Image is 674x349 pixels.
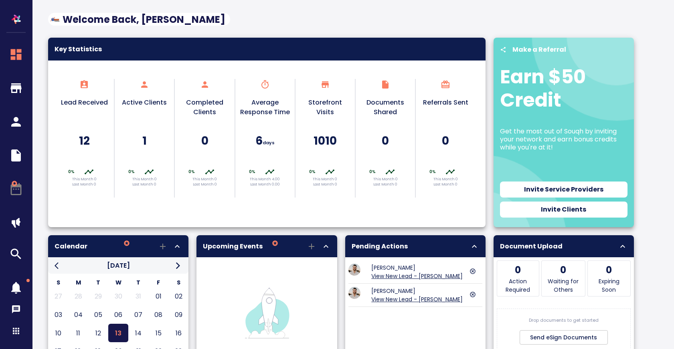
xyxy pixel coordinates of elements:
[8,11,24,27] img: logo-white-line
[119,169,144,175] p: 0%
[119,177,170,182] p: This Month 0
[49,278,67,287] div: S
[55,242,140,251] p: Calendar
[345,235,486,257] div: Pending Actions
[263,139,275,148] p: days
[239,182,291,188] p: Last Month 0.00
[179,133,230,148] h5: 0
[371,287,463,295] p: [PERSON_NAME]
[239,177,291,182] p: This Month 4.00
[371,272,463,280] a: View New Lead - [PERSON_NAME]
[148,310,168,320] div: 08
[300,133,351,148] h5: 1010
[520,330,608,345] span: Send eSign Documents
[68,291,88,301] div: 28
[119,133,170,148] h5: 1
[128,328,148,338] div: 14
[88,328,108,338] div: 12
[420,177,471,182] p: This Month 0
[4,148,28,163] svg: Documents
[88,291,108,301] div: 29
[590,277,628,286] p: Expiring
[108,291,128,301] div: 30
[11,326,21,336] svg: Apps
[4,280,28,295] span: Notifications
[59,169,84,175] p: 0%
[109,278,127,287] div: W
[590,286,628,294] p: Soon
[503,204,624,215] span: Invite Clients
[500,127,627,151] p: Get the most out of Souqh by inviting your network and earn bonus credits while you're at it!
[11,305,21,317] div: Messages
[590,263,628,277] p: 0
[544,277,583,294] p: Waiting for Others
[88,310,108,320] div: 05
[68,310,88,320] div: 04
[348,287,360,299] img: hb-profileda83e20a-93b1-45c0-8cbb-869d2a177323.png
[59,182,110,188] p: Last Month 0
[128,310,148,320] div: 07
[196,235,337,257] div: Upcoming Events
[255,133,263,148] h5: 6
[503,184,624,195] span: Invite Service Providers
[59,98,110,107] p: Lead Received
[497,317,630,324] p: Drop documents to get started
[420,182,471,188] p: Last Month 0
[179,98,230,117] p: Completed Clients
[360,98,411,117] p: Documents Shared
[494,235,634,257] div: Document Upload
[352,242,453,251] p: Pending Actions
[168,291,188,301] div: 02
[371,264,463,272] p: [PERSON_NAME]
[148,328,168,338] div: 15
[4,115,28,129] svg: Clients
[360,182,411,188] p: Last Month 0
[179,182,230,188] p: Last Month 0
[4,47,28,62] svg: Dashboard
[48,310,68,320] div: 03
[179,169,204,175] p: 0%
[348,264,360,276] img: hb-profileda83e20a-93b1-45c0-8cbb-869d2a177323.png
[544,263,583,277] p: 0
[500,202,627,218] button: Invite Clients
[300,177,351,182] p: This Month 0
[179,177,230,182] p: This Month 0
[59,177,110,182] p: This Month 0
[11,218,21,228] img: megaphone
[500,65,627,111] h2: Earn $50 Credit
[528,333,599,343] span: Send eSign Documents
[300,98,351,117] p: Storefront Visits
[50,14,60,24] img: logocbd0f06b-3f82-45a4-bbc8-075f141b36e9.png
[59,133,110,148] h5: 12
[68,328,88,338] div: 11
[65,260,172,270] div: [DATE]
[420,98,471,107] p: Referrals Sent
[48,291,68,301] div: 27
[119,98,170,107] p: Active Clients
[48,235,188,257] div: Calendar
[420,169,445,175] p: 0%
[203,242,288,251] p: Upcoming Events
[168,328,188,338] div: 16
[128,291,148,301] div: 31
[360,177,411,182] p: This Month 0
[69,278,87,287] div: M
[300,182,351,188] p: Last Month 0
[150,278,167,287] div: F
[300,169,325,175] p: 0%
[360,133,411,148] h5: 0
[6,213,26,232] button: megaphone
[4,247,28,261] svg: Marketplace
[499,263,537,277] p: 0
[512,44,627,55] h6: Make a Referral
[130,278,147,287] div: T
[58,12,230,26] span: Welcome Back, [PERSON_NAME]
[499,277,537,294] p: Action Required
[345,257,486,320] table: collapsible table
[500,182,627,198] button: Invite Service Providers
[238,278,296,339] img: premium
[55,44,479,54] span: Key Statistics
[108,310,128,320] div: 06
[500,242,602,251] p: Document Upload
[108,328,128,338] div: 13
